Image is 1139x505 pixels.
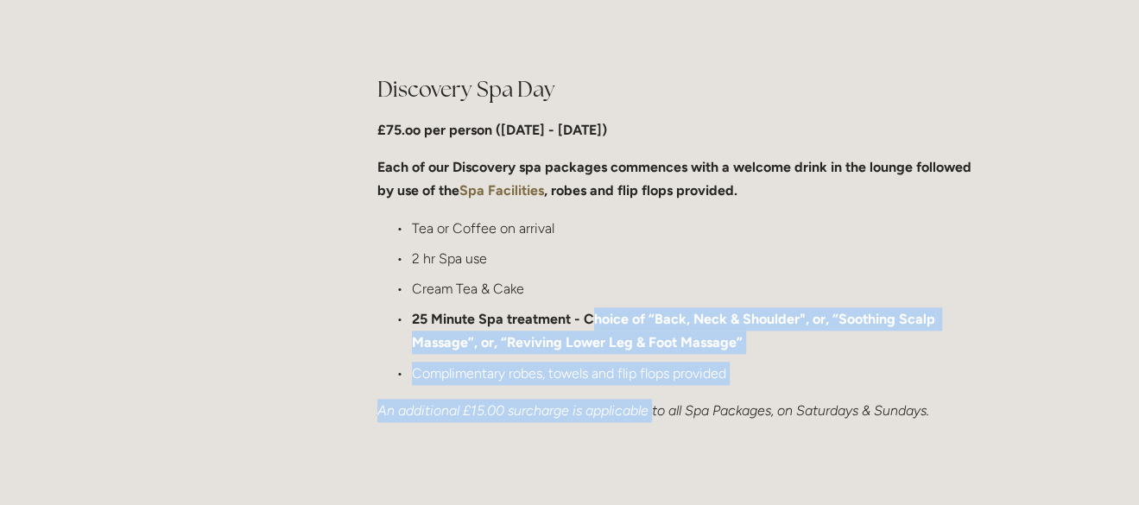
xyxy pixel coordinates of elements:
strong: Each of our Discovery spa packages commences with a welcome drink in the lounge followed by use o... [377,159,975,199]
p: Complimentary robes, towels and flip flops provided [412,362,983,385]
strong: , robes and flip flops provided. [544,182,737,199]
strong: 25 Minute Spa treatment - Choice of “Back, Neck & Shoulder", or, “Soothing Scalp Massage”, or, “R... [412,311,939,350]
h2: Discovery Spa Day [377,74,983,104]
p: Cream Tea & Cake [412,277,983,300]
p: 2 hr Spa use [412,247,983,270]
strong: £75.oo per person ([DATE] - [DATE]) [377,122,607,138]
p: Tea or Coffee on arrival [412,217,983,240]
a: Spa Facilities [459,182,544,199]
em: An additional £15.00 surcharge is applicable to all Spa Packages, on Saturdays & Sundays. [377,402,929,419]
